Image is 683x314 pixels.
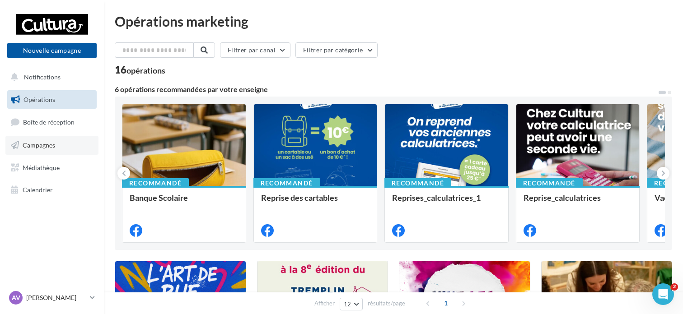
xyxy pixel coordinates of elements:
p: [PERSON_NAME] [26,293,86,302]
span: Médiathèque [23,163,60,171]
span: AV [12,293,20,302]
span: Afficher [314,299,335,308]
button: Filtrer par catégorie [295,42,378,58]
span: Calendrier [23,186,53,194]
div: Recommandé [253,178,320,188]
div: Reprises_calculatrices_1 [392,193,501,211]
div: Recommandé [384,178,451,188]
a: Campagnes [5,136,98,155]
div: Reprise des cartables [261,193,370,211]
div: 6 opérations recommandées par votre enseigne [115,86,658,93]
span: 12 [344,300,351,308]
a: Boîte de réception [5,112,98,132]
a: Médiathèque [5,158,98,177]
span: résultats/page [368,299,405,308]
div: Recommandé [516,178,583,188]
button: Notifications [5,68,95,87]
a: Opérations [5,90,98,109]
button: Filtrer par canal [220,42,290,58]
div: Opérations marketing [115,14,672,28]
span: Opérations [23,96,55,103]
div: Recommandé [122,178,189,188]
iframe: Intercom live chat [652,283,674,305]
span: 2 [671,283,678,291]
span: Notifications [24,73,61,81]
div: opérations [126,66,165,74]
button: Nouvelle campagne [7,43,97,58]
div: Banque Scolaire [130,193,239,211]
a: Calendrier [5,180,98,199]
a: AV [PERSON_NAME] [7,289,97,306]
span: Campagnes [23,141,55,149]
div: Reprise_calculatrices [524,193,632,211]
button: 12 [340,298,363,310]
span: 1 [439,296,453,310]
span: Boîte de réception [23,118,75,126]
div: 16 [115,65,165,75]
